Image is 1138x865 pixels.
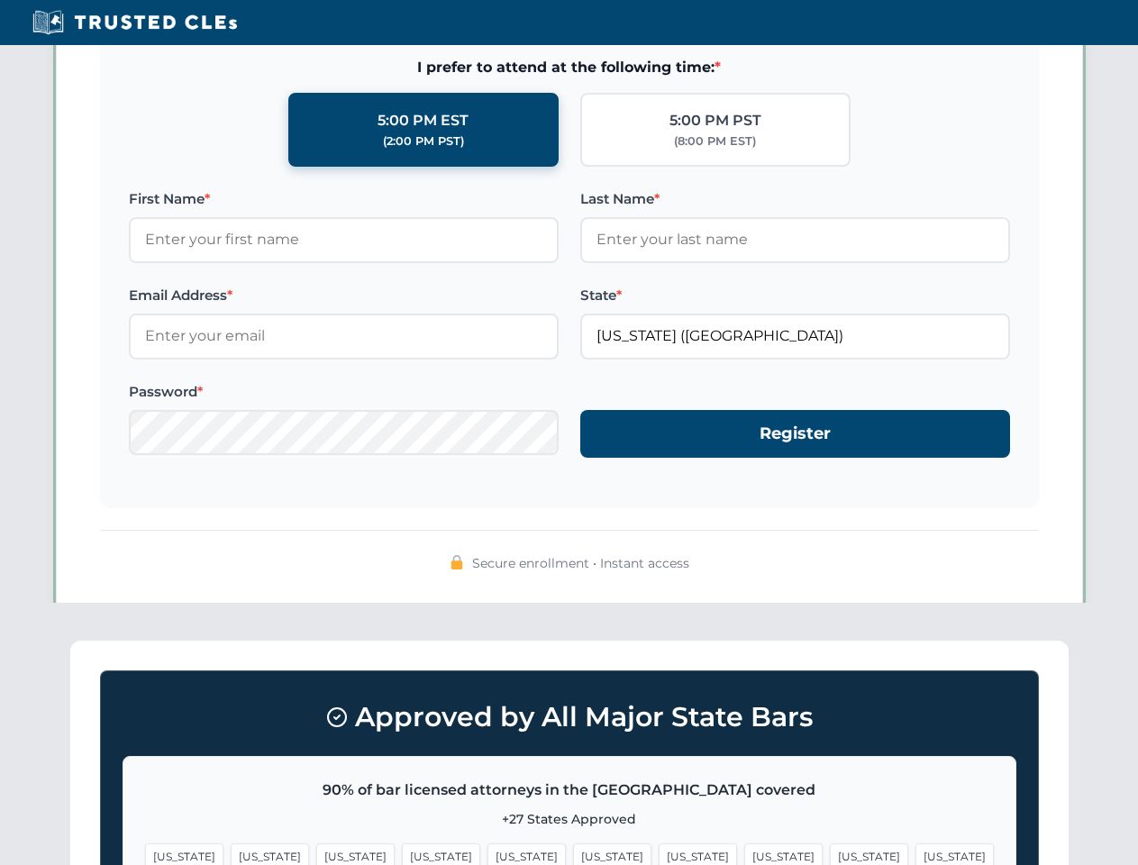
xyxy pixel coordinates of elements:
[145,809,994,829] p: +27 States Approved
[129,314,559,359] input: Enter your email
[378,109,469,132] div: 5:00 PM EST
[129,217,559,262] input: Enter your first name
[669,109,761,132] div: 5:00 PM PST
[145,778,994,802] p: 90% of bar licensed attorneys in the [GEOGRAPHIC_DATA] covered
[674,132,756,150] div: (8:00 PM EST)
[472,553,689,573] span: Secure enrollment • Instant access
[129,56,1010,79] span: I prefer to attend at the following time:
[129,381,559,403] label: Password
[129,188,559,210] label: First Name
[383,132,464,150] div: (2:00 PM PST)
[27,9,242,36] img: Trusted CLEs
[580,188,1010,210] label: Last Name
[580,410,1010,458] button: Register
[580,314,1010,359] input: Florida (FL)
[580,285,1010,306] label: State
[450,555,464,569] img: 🔒
[129,285,559,306] label: Email Address
[123,693,1016,742] h3: Approved by All Major State Bars
[580,217,1010,262] input: Enter your last name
